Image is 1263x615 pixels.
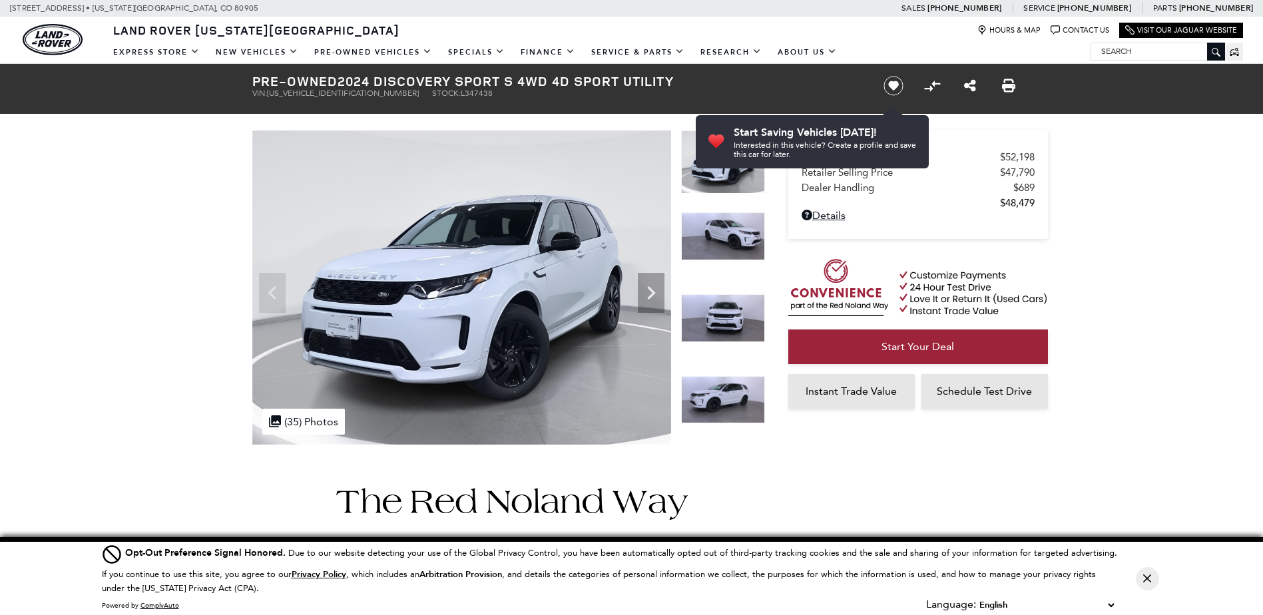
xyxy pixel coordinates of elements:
span: [US_VEHICLE_IDENTIFICATION_NUMBER] [267,89,419,98]
span: $47,790 [1000,166,1035,178]
a: Visit Our Jaguar Website [1125,25,1237,35]
nav: Main Navigation [105,41,845,64]
a: Privacy Policy [292,569,346,579]
span: Market Price [802,151,1000,163]
a: Finance [513,41,583,64]
a: Start Your Deal [788,329,1048,364]
a: Contact Us [1051,25,1109,35]
a: Print this Pre-Owned 2024 Discovery Sport S 4WD 4D Sport Utility [1002,78,1015,94]
button: Close Button [1136,567,1159,590]
a: Dealer Handling $689 [802,182,1035,194]
a: [PHONE_NUMBER] [927,3,1001,13]
select: Language Select [976,598,1117,612]
u: Privacy Policy [292,568,346,580]
a: Land Rover [US_STATE][GEOGRAPHIC_DATA] [105,22,407,38]
a: [STREET_ADDRESS] • [US_STATE][GEOGRAPHIC_DATA], CO 80905 [10,3,258,13]
span: Parts [1153,3,1177,13]
span: Schedule Test Drive [937,385,1032,397]
h1: 2024 Discovery Sport S 4WD 4D Sport Utility [252,74,862,89]
a: Pre-Owned Vehicles [306,41,440,64]
a: About Us [770,41,845,64]
span: Retailer Selling Price [802,166,1000,178]
a: land-rover [23,24,83,55]
button: Compare vehicle [922,76,942,96]
img: Used 2024 Fuji White Land Rover S image 3 [681,294,765,342]
strong: Arbitration Provision [419,568,502,580]
img: Used 2024 Fuji White Land Rover S image 1 [681,130,765,194]
span: VIN: [252,89,267,98]
span: $689 [1013,182,1035,194]
div: Powered by [102,602,179,610]
img: Land Rover [23,24,83,55]
span: $52,198 [1000,151,1035,163]
a: EXPRESS STORE [105,41,208,64]
span: Sales [901,3,925,13]
a: Specials [440,41,513,64]
span: L347438 [461,89,493,98]
a: Research [692,41,770,64]
span: Start Your Deal [882,340,954,353]
span: Service [1023,3,1055,13]
a: Market Price $52,198 [802,151,1035,163]
img: Used 2024 Fuji White Land Rover S image 2 [681,212,765,260]
img: Used 2024 Fuji White Land Rover S image 4 [681,376,765,424]
span: Dealer Handling [802,182,1013,194]
strong: Pre-Owned [252,72,338,90]
a: Instant Trade Value [788,374,915,409]
a: Retailer Selling Price $47,790 [802,166,1035,178]
a: [PHONE_NUMBER] [1057,3,1131,13]
img: Used 2024 Fuji White Land Rover S image 1 [252,130,671,445]
input: Search [1091,43,1224,59]
button: Save vehicle [879,75,908,97]
span: $48,479 [1000,197,1035,209]
a: Hours & Map [977,25,1041,35]
div: Next [638,273,664,313]
span: Stock: [432,89,461,98]
a: Service & Parts [583,41,692,64]
a: Share this Pre-Owned 2024 Discovery Sport S 4WD 4D Sport Utility [964,78,976,94]
a: $48,479 [802,197,1035,209]
a: Schedule Test Drive [921,374,1048,409]
div: (35) Photos [262,409,345,435]
a: [PHONE_NUMBER] [1179,3,1253,13]
a: ComplyAuto [140,601,179,610]
a: Details [802,209,1035,222]
a: New Vehicles [208,41,306,64]
div: Due to our website detecting your use of the Global Privacy Control, you have been automatically ... [125,546,1117,560]
span: Land Rover [US_STATE][GEOGRAPHIC_DATA] [113,22,399,38]
div: Language: [926,599,976,610]
span: Opt-Out Preference Signal Honored . [125,546,288,559]
p: If you continue to use this site, you agree to our , which includes an , and details the categori... [102,569,1096,593]
span: Instant Trade Value [806,385,897,397]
